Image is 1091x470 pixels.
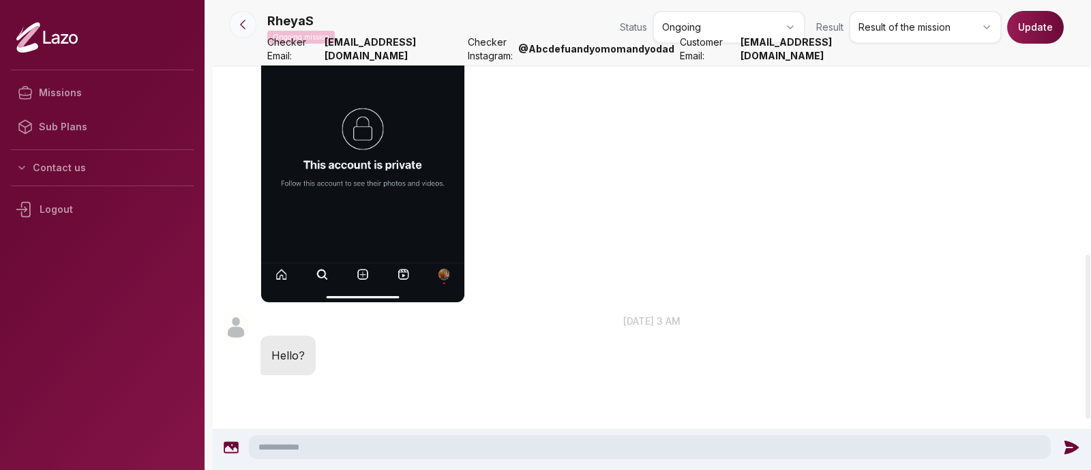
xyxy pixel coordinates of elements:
[267,12,314,31] p: RheyaS
[11,110,194,144] a: Sub Plans
[816,20,843,34] span: Result
[267,35,319,63] span: Checker Email:
[468,35,513,63] span: Checker Instagram:
[271,347,305,364] p: Hello?
[267,31,335,44] p: Ongoing mission
[620,20,647,34] span: Status
[11,156,194,180] button: Contact us
[518,42,674,56] strong: @ Abcdefuandyomomandyodad
[11,192,194,227] div: Logout
[213,314,1091,328] p: [DATE] 3 am
[741,35,878,63] strong: [EMAIL_ADDRESS][DOMAIN_NAME]
[325,35,462,63] strong: [EMAIL_ADDRESS][DOMAIN_NAME]
[1007,11,1064,44] button: Update
[680,35,735,63] span: Customer Email:
[11,76,194,110] a: Missions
